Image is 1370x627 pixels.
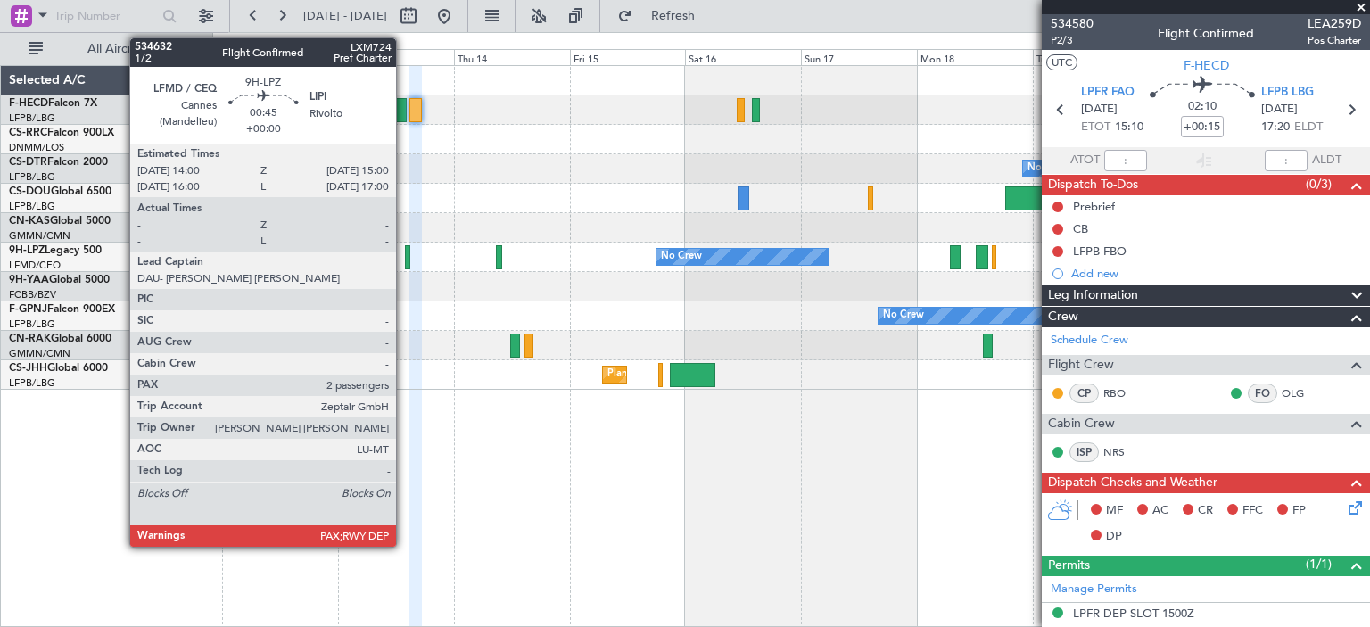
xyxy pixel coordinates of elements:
input: --:-- [1104,150,1147,171]
span: CS-RRC [9,128,47,138]
a: 9H-YAAGlobal 5000 [9,275,110,285]
a: F-GPNJFalcon 900EX [9,304,115,315]
div: ISP [1069,442,1099,462]
div: No Crew [1027,155,1069,182]
span: CS-DOU [9,186,51,197]
a: LFPB/LBG [9,111,55,125]
a: LFPB/LBG [9,200,55,213]
a: F-HECDFalcon 7X [9,98,97,109]
div: LFPB FBO [1073,243,1127,259]
span: CN-KAS [9,216,50,227]
span: CS-DTR [9,157,47,168]
div: Planned Maint [GEOGRAPHIC_DATA] ([GEOGRAPHIC_DATA]) [607,361,888,388]
a: CS-DTRFalcon 2000 [9,157,108,168]
span: 02:10 [1188,98,1217,116]
div: Tue 12 [222,49,338,65]
span: [DATE] [1081,101,1118,119]
span: F-GPNJ [9,304,47,315]
span: Crew [1048,307,1078,327]
a: CN-RAKGlobal 6000 [9,334,111,344]
div: Thu 14 [454,49,570,65]
div: Wed 13 [338,49,454,65]
button: All Aircraft [20,35,194,63]
a: Schedule Crew [1051,332,1128,350]
span: 15:10 [1115,119,1143,136]
span: CN-RAK [9,334,51,344]
div: Mon 18 [917,49,1033,65]
div: Tue 19 [1033,49,1149,65]
span: ELDT [1294,119,1323,136]
div: No Crew [661,243,702,270]
a: RBO [1103,385,1143,401]
span: F-HECD [1184,56,1229,75]
span: [DATE] - [DATE] [303,8,387,24]
span: FFC [1242,502,1263,520]
a: GMMN/CMN [9,229,70,243]
div: Sat 16 [685,49,801,65]
span: P2/3 [1051,33,1094,48]
a: CN-KASGlobal 5000 [9,216,111,227]
a: LFPB/LBG [9,376,55,390]
span: Cabin Crew [1048,414,1115,434]
span: (1/1) [1306,555,1332,573]
span: AC [1152,502,1168,520]
input: Trip Number [54,3,157,29]
span: LEA259D [1308,14,1361,33]
div: Planned Maint Sofia [381,155,472,182]
span: (0/3) [1306,175,1332,194]
div: Sun 17 [801,49,917,65]
a: FCBB/BZV [9,288,56,301]
a: Manage Permits [1051,581,1137,598]
span: Dispatch To-Dos [1048,175,1138,195]
span: Refresh [636,10,711,22]
div: LPFR DEP SLOT 1500Z [1073,606,1194,621]
div: Prebrief [1073,199,1115,214]
div: Fri 15 [570,49,686,65]
a: CS-RRCFalcon 900LX [9,128,114,138]
div: Add new [1071,266,1361,281]
span: FP [1292,502,1306,520]
span: Dispatch Checks and Weather [1048,473,1217,493]
div: Flight Confirmed [1158,24,1254,43]
span: DP [1106,528,1122,546]
div: [DATE] [216,36,246,51]
a: GMMN/CMN [9,347,70,360]
span: 9H-LPZ [9,245,45,256]
span: All Aircraft [46,43,188,55]
span: Leg Information [1048,285,1138,306]
span: LFPB LBG [1261,84,1314,102]
span: ALDT [1312,152,1341,169]
span: 9H-YAA [9,275,49,285]
span: Flight Crew [1048,355,1114,375]
a: LFPB/LBG [9,170,55,184]
span: CS-JHH [9,363,47,374]
div: CB [1073,221,1088,236]
span: 17:20 [1261,119,1290,136]
a: OLG [1282,385,1322,401]
div: CP [1069,384,1099,403]
span: 534580 [1051,14,1094,33]
span: MF [1106,502,1123,520]
span: F-HECD [9,98,48,109]
span: ATOT [1070,152,1100,169]
button: UTC [1046,54,1077,70]
a: DNMM/LOS [9,141,64,154]
span: ETOT [1081,119,1110,136]
span: [DATE] [1261,101,1298,119]
a: 9H-LPZLegacy 500 [9,245,102,256]
span: LPFR FAO [1081,84,1135,102]
span: Permits [1048,556,1090,576]
a: CS-DOUGlobal 6500 [9,186,111,197]
div: No Crew [883,302,924,329]
span: CR [1198,502,1213,520]
a: LFPB/LBG [9,318,55,331]
a: CS-JHHGlobal 6000 [9,363,108,374]
button: Refresh [609,2,716,30]
a: LFMD/CEQ [9,259,61,272]
a: NRS [1103,444,1143,460]
span: Pos Charter [1308,33,1361,48]
div: FO [1248,384,1277,403]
